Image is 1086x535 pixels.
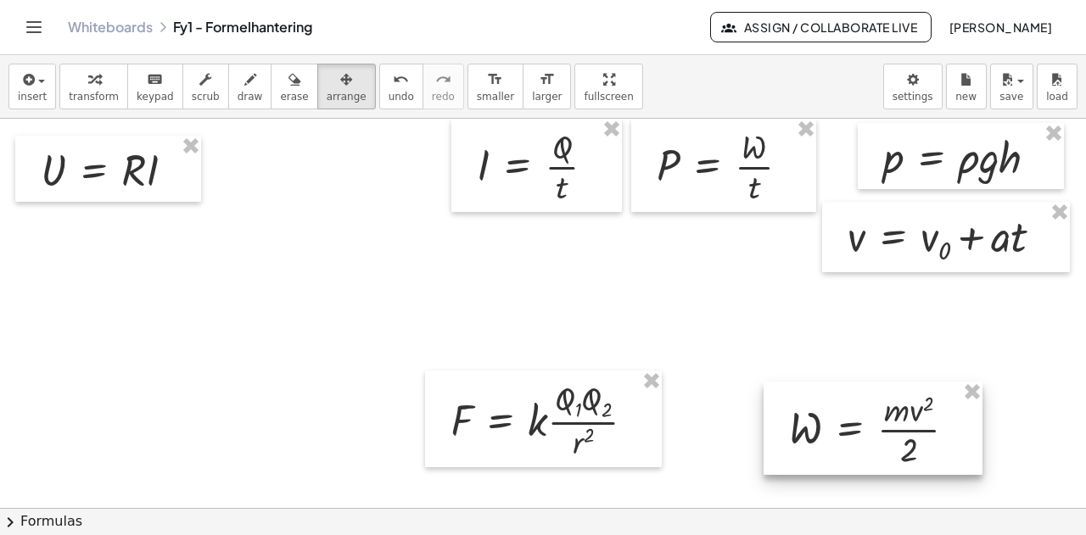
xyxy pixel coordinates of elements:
[20,14,48,41] button: Toggle navigation
[192,91,220,103] span: scrub
[999,91,1023,103] span: save
[280,91,308,103] span: erase
[379,64,423,109] button: undoundo
[574,64,642,109] button: fullscreen
[1046,91,1068,103] span: load
[477,91,514,103] span: smaller
[532,91,562,103] span: larger
[182,64,229,109] button: scrub
[523,64,571,109] button: format_sizelarger
[710,12,932,42] button: Assign / Collaborate Live
[949,20,1052,35] span: [PERSON_NAME]
[8,64,56,109] button: insert
[137,91,174,103] span: keypad
[955,91,977,103] span: new
[69,91,119,103] span: transform
[432,91,455,103] span: redo
[18,91,47,103] span: insert
[238,91,263,103] span: draw
[893,91,933,103] span: settings
[59,64,128,109] button: transform
[935,12,1066,42] button: [PERSON_NAME]
[317,64,376,109] button: arrange
[990,64,1033,109] button: save
[393,70,409,90] i: undo
[539,70,555,90] i: format_size
[435,70,451,90] i: redo
[68,19,153,36] a: Whiteboards
[883,64,943,109] button: settings
[946,64,987,109] button: new
[127,64,183,109] button: keyboardkeypad
[725,20,917,35] span: Assign / Collaborate Live
[1037,64,1078,109] button: load
[228,64,272,109] button: draw
[389,91,414,103] span: undo
[327,91,367,103] span: arrange
[271,64,317,109] button: erase
[467,64,523,109] button: format_sizesmaller
[423,64,464,109] button: redoredo
[584,91,633,103] span: fullscreen
[147,70,163,90] i: keyboard
[487,70,503,90] i: format_size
